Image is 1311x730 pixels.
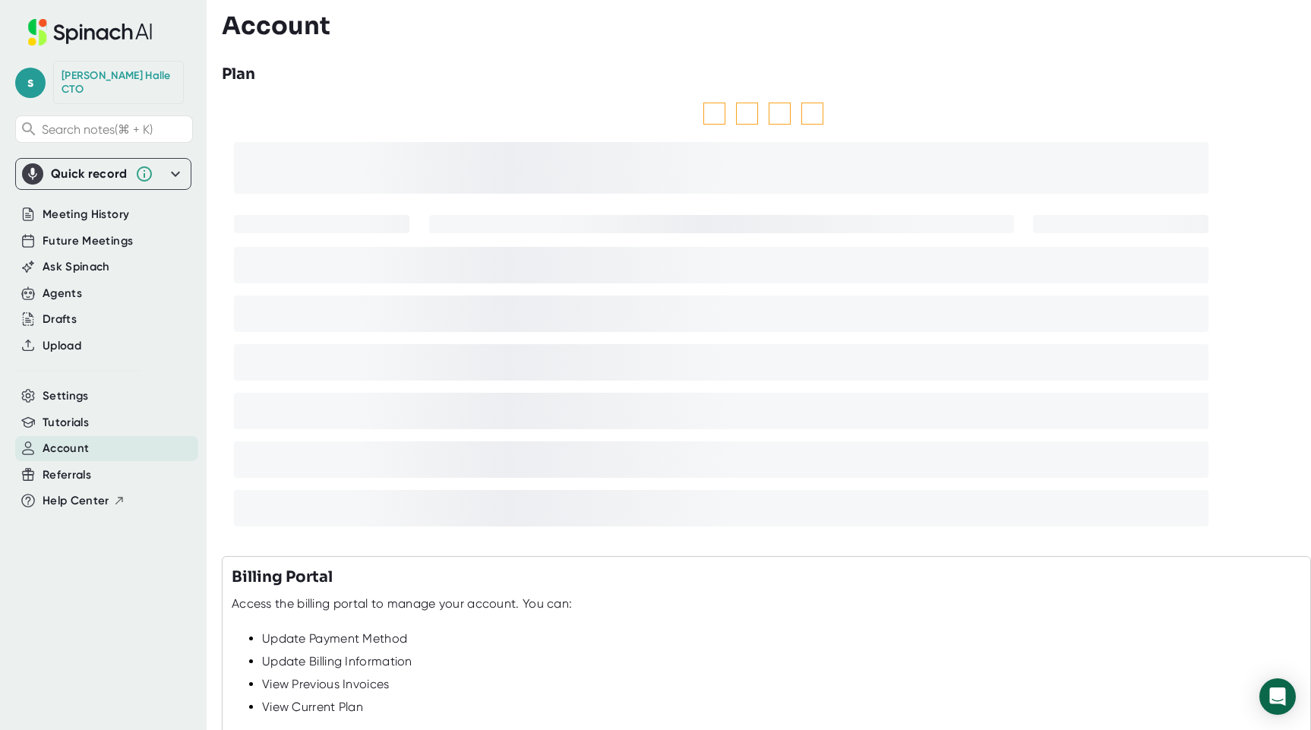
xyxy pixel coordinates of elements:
div: Quick record [22,159,185,189]
div: Sean Halle CTO [62,69,175,96]
div: Update Billing Information [262,654,1301,669]
span: Search notes (⌘ + K) [42,122,153,137]
div: Open Intercom Messenger [1259,678,1296,715]
button: Drafts [43,311,77,328]
button: Meeting History [43,206,129,223]
span: Help Center [43,492,109,510]
button: Referrals [43,466,91,484]
button: Upload [43,337,81,355]
button: Agents [43,285,82,302]
div: Access the billing portal to manage your account. You can: [232,596,572,611]
button: Ask Spinach [43,258,110,276]
span: s [15,68,46,98]
div: Quick record [51,166,128,182]
button: Settings [43,387,89,405]
button: Future Meetings [43,232,133,250]
h3: Billing Portal [232,566,333,589]
button: Tutorials [43,414,89,431]
h3: Plan [222,63,255,86]
button: Account [43,440,89,457]
h3: Account [222,11,330,40]
div: View Current Plan [262,700,1301,715]
div: View Previous Invoices [262,677,1301,692]
div: Update Payment Method [262,631,1301,646]
button: Help Center [43,492,125,510]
